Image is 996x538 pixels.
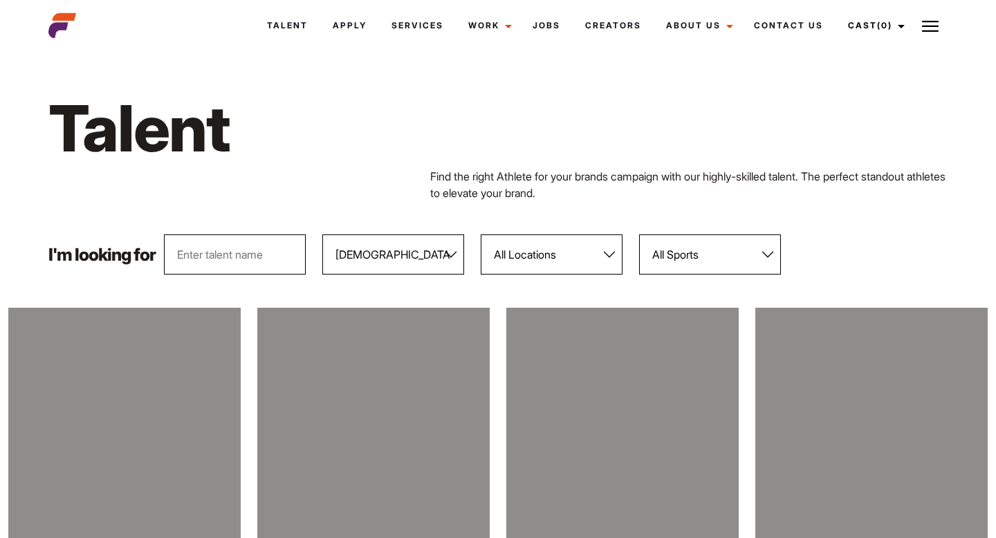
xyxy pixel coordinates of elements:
[741,7,836,44] a: Contact Us
[48,89,566,168] h1: Talent
[877,20,892,30] span: (0)
[573,7,654,44] a: Creators
[48,12,76,39] img: cropped-aefm-brand-fav-22-square.png
[48,246,156,263] p: I'm looking for
[654,7,741,44] a: About Us
[379,7,456,44] a: Services
[922,18,939,35] img: Burger icon
[164,234,306,275] input: Enter talent name
[520,7,573,44] a: Jobs
[456,7,520,44] a: Work
[255,7,320,44] a: Talent
[430,168,948,201] p: Find the right Athlete for your brands campaign with our highly-skilled talent. The perfect stand...
[320,7,379,44] a: Apply
[836,7,913,44] a: Cast(0)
